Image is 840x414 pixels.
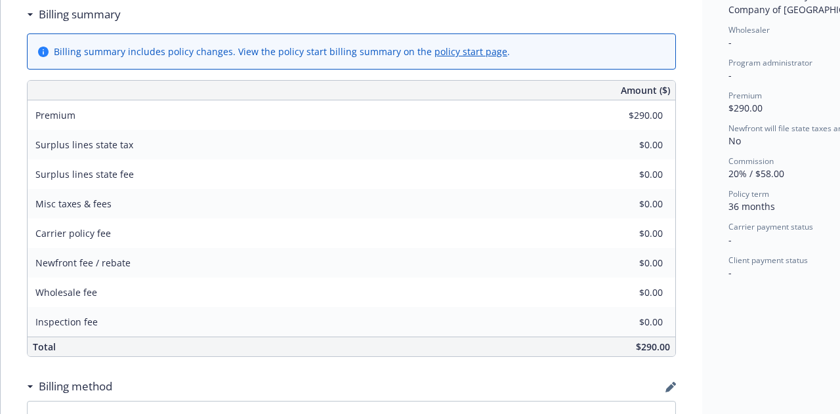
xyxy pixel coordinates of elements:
[728,221,813,232] span: Carrier payment status
[27,6,121,23] div: Billing summary
[728,266,732,279] span: -
[585,224,671,243] input: 0.00
[39,378,112,395] h3: Billing method
[621,83,670,97] span: Amount ($)
[35,109,75,121] span: Premium
[585,194,671,214] input: 0.00
[728,167,784,180] span: 20% / $58.00
[35,257,131,269] span: Newfront fee / rebate
[636,341,670,353] span: $290.00
[35,138,133,151] span: Surplus lines state tax
[585,106,671,125] input: 0.00
[33,341,56,353] span: Total
[35,168,134,180] span: Surplus lines state fee
[728,24,770,35] span: Wholesaler
[585,283,671,302] input: 0.00
[27,378,112,395] div: Billing method
[728,234,732,246] span: -
[35,197,112,210] span: Misc taxes & fees
[728,135,741,147] span: No
[35,286,97,299] span: Wholesale fee
[728,36,732,49] span: -
[39,6,121,23] h3: Billing summary
[35,316,98,328] span: Inspection fee
[54,45,510,58] div: Billing summary includes policy changes. View the policy start billing summary on the .
[728,57,812,68] span: Program administrator
[434,45,507,58] a: policy start page
[585,165,671,184] input: 0.00
[728,90,762,101] span: Premium
[728,200,775,213] span: 36 months
[728,155,774,167] span: Commission
[585,135,671,155] input: 0.00
[728,69,732,81] span: -
[728,102,763,114] span: $290.00
[585,253,671,273] input: 0.00
[35,227,111,239] span: Carrier policy fee
[728,255,808,266] span: Client payment status
[728,188,769,199] span: Policy term
[585,312,671,332] input: 0.00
